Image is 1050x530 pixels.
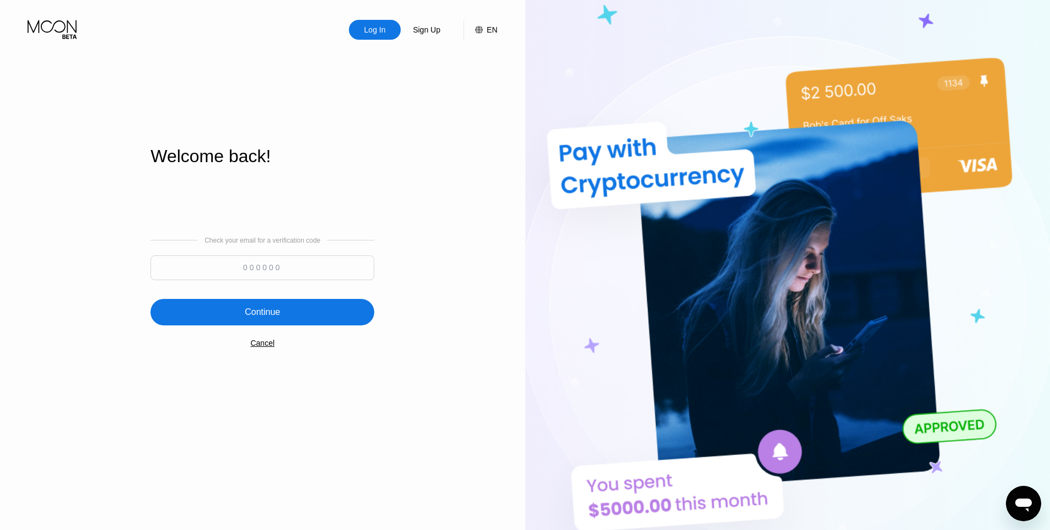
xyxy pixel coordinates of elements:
[412,24,441,35] div: Sign Up
[487,25,497,34] div: EN
[464,20,497,40] div: EN
[150,255,374,280] input: 000000
[245,307,280,318] div: Continue
[204,237,320,244] div: Check your email for a verification code
[150,146,374,167] div: Welcome back!
[250,339,274,347] div: Cancel
[349,20,401,40] div: Log In
[401,20,453,40] div: Sign Up
[363,24,387,35] div: Log In
[150,299,374,325] div: Continue
[1006,486,1041,521] iframe: Button to launch messaging window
